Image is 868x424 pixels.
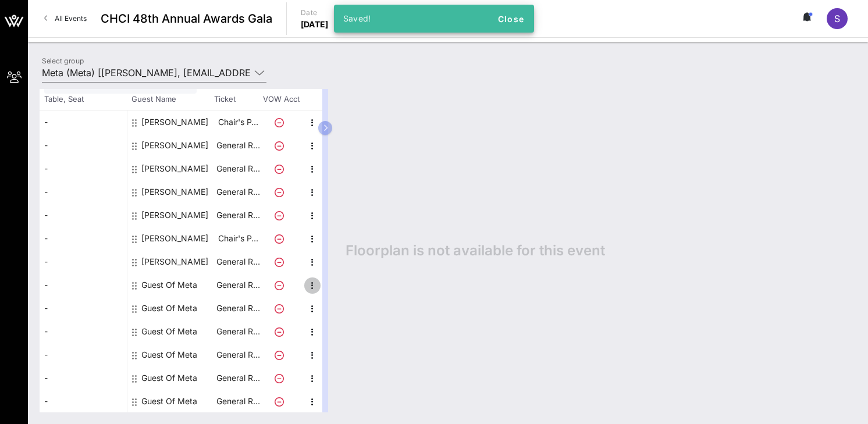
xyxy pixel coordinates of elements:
[40,390,127,413] div: -
[215,273,261,297] p: General R…
[215,320,261,343] p: General R…
[141,111,208,134] div: Ebony Simpson
[301,7,329,19] p: Date
[261,94,301,105] span: VOW Acct
[141,157,208,180] div: Maddie Fumi
[101,10,272,27] span: CHCI 48th Annual Awards Gala
[40,366,127,390] div: -
[40,94,127,105] span: Table, Seat
[215,390,261,413] p: General R…
[40,343,127,366] div: -
[301,19,329,30] p: [DATE]
[40,180,127,204] div: -
[215,157,261,180] p: General R…
[40,157,127,180] div: -
[40,320,127,343] div: -
[215,204,261,227] p: General R…
[40,111,127,134] div: -
[215,250,261,273] p: General R…
[215,180,261,204] p: General R…
[141,343,197,366] div: Guest Of Meta
[127,94,214,105] span: Guest Name
[141,134,208,157] div: Jesse Nichols
[141,273,197,297] div: Guest Of Meta
[141,297,197,320] div: Guest Of Meta
[214,94,261,105] span: Ticket
[141,320,197,343] div: Guest Of Meta
[40,204,127,227] div: -
[497,14,525,24] span: Close
[492,8,529,29] button: Close
[141,366,197,390] div: Guest Of Meta
[215,343,261,366] p: General R…
[215,366,261,390] p: General R…
[834,13,840,24] span: S
[40,134,127,157] div: -
[343,13,371,23] span: Saved!
[37,9,94,28] a: All Events
[215,134,261,157] p: General R…
[55,14,87,23] span: All Events
[215,111,261,134] p: Chair's P…
[346,242,605,259] span: Floorplan is not available for this event
[40,227,127,250] div: -
[141,180,208,204] div: Mirella Manilla
[40,250,127,273] div: -
[141,204,208,227] div: Rosa Mendoza
[215,297,261,320] p: General R…
[141,227,208,250] div: Shelly Marc
[141,250,208,273] div: Sonia Gill
[215,227,261,250] p: Chair's P…
[42,56,84,65] label: Select group
[40,297,127,320] div: -
[141,390,197,413] div: Guest Of Meta
[40,273,127,297] div: -
[827,8,848,29] div: S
